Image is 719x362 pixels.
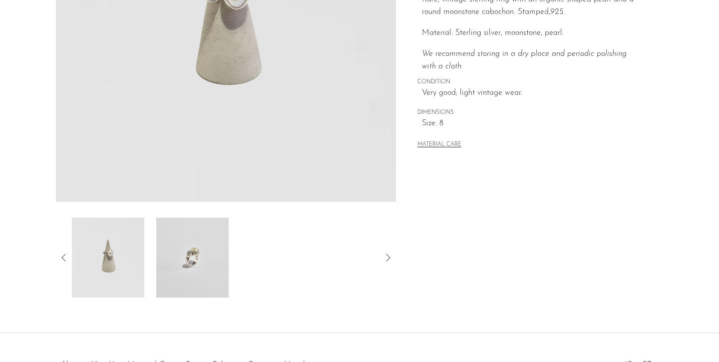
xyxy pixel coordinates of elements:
i: We recommend storing in a dry place and periodic polishing with a cloth. [422,50,627,71]
span: Size: 8 [422,117,642,130]
span: CONDITION [417,78,642,87]
img: Pearl Moonstone Ring [156,218,229,298]
em: 925. [550,8,565,16]
span: Very good; light vintage wear. [422,87,642,100]
button: MATERIAL CARE [417,141,461,149]
img: Pearl Moonstone Ring [72,218,144,298]
p: Material: Sterling silver, moonstone, pearl. [422,27,642,40]
span: DIMENSIONS [417,108,642,117]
